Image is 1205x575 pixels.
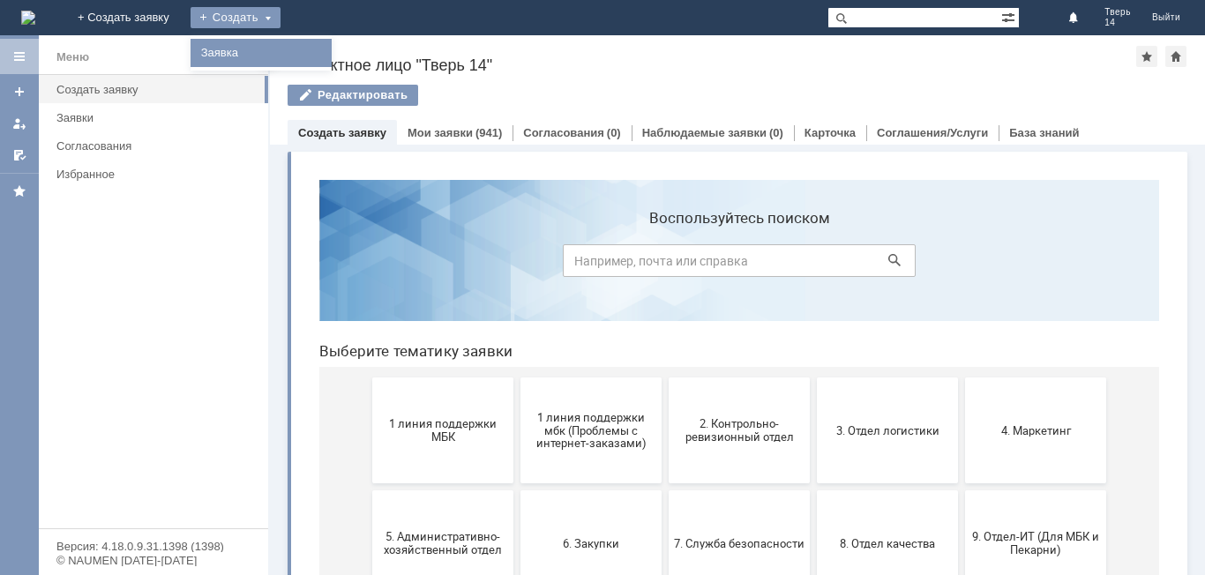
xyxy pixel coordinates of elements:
span: Финансовый отдел [665,483,796,497]
span: 3. Отдел логистики [517,258,647,271]
button: 9. Отдел-ИТ (Для МБК и Пекарни) [660,325,801,430]
header: Выберите тематику заявки [14,176,854,194]
span: Тверь [1104,7,1131,18]
div: Заявки [56,111,258,124]
a: Создать заявку [5,78,34,106]
button: 1 линия поддержки мбк (Проблемы с интернет-заказами) [215,212,356,317]
span: 1 линия поддержки МБК [72,251,203,278]
span: 2. Контрольно-ревизионный отдел [369,251,499,278]
label: Воспользуйтесь поиском [258,43,610,61]
input: Например, почта или справка [258,78,610,111]
button: 7. Служба безопасности [363,325,505,430]
span: Отдел ИТ (1С) [221,483,351,497]
a: Согласования [523,126,604,139]
a: Согласования [49,132,265,160]
a: Перейти на домашнюю страницу [21,11,35,25]
a: Мои заявки [5,109,34,138]
div: (0) [607,126,621,139]
div: (941) [475,126,502,139]
button: 8. Отдел качества [512,325,653,430]
a: База знаний [1009,126,1079,139]
a: Заявки [49,104,265,131]
div: Создать заявку [56,83,258,96]
a: Соглашения/Услуги [877,126,988,139]
div: (0) [769,126,783,139]
button: 1 линия поддержки МБК [67,212,208,317]
button: 4. Маркетинг [660,212,801,317]
span: 14 [1104,18,1131,28]
button: Отдел ИТ (1С) [215,437,356,543]
a: Карточка [805,126,856,139]
button: Бухгалтерия (для мбк) [67,437,208,543]
a: Создать заявку [298,126,386,139]
button: 5. Административно-хозяйственный отдел [67,325,208,430]
div: Создать [191,7,281,28]
span: Отдел-ИТ (Офис) [517,483,647,497]
span: 8. Отдел качества [517,370,647,384]
div: Версия: 4.18.0.9.31.1398 (1398) [56,541,251,552]
span: 5. Административно-хозяйственный отдел [72,364,203,391]
a: Создать заявку [49,76,265,103]
span: 4. Маркетинг [665,258,796,271]
div: Меню [56,47,89,68]
div: Контактное лицо "Тверь 14" [288,56,1136,74]
span: Бухгалтерия (для мбк) [72,483,203,497]
span: 9. Отдел-ИТ (Для МБК и Пекарни) [665,364,796,391]
div: © NAUMEN [DATE]-[DATE] [56,555,251,566]
a: Мои согласования [5,141,34,169]
span: 6. Закупки [221,370,351,384]
span: 1 линия поддержки мбк (Проблемы с интернет-заказами) [221,244,351,284]
button: 2. Контрольно-ревизионный отдел [363,212,505,317]
button: Отдел-ИТ (Битрикс24 и CRM) [363,437,505,543]
div: Согласования [56,139,258,153]
button: 3. Отдел логистики [512,212,653,317]
a: Заявка [194,42,328,63]
button: Отдел-ИТ (Офис) [512,437,653,543]
a: Мои заявки [408,126,473,139]
a: Наблюдаемые заявки [642,126,767,139]
span: 7. Служба безопасности [369,370,499,384]
img: logo [21,11,35,25]
div: Добавить в избранное [1136,46,1157,67]
button: Финансовый отдел [660,437,801,543]
button: 6. Закупки [215,325,356,430]
div: Избранное [56,168,238,181]
span: Отдел-ИТ (Битрикс24 и CRM) [369,477,499,504]
span: Расширенный поиск [1001,8,1019,25]
div: Сделать домашней страницей [1165,46,1186,67]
